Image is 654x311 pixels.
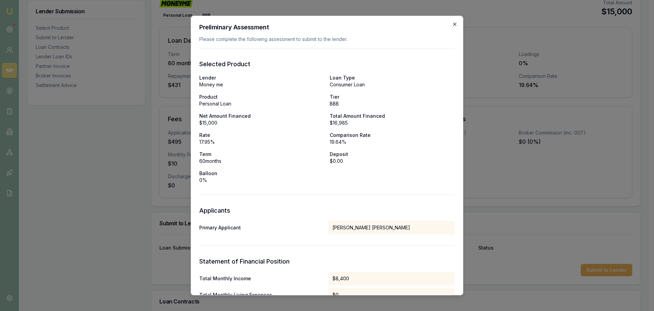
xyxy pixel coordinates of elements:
[199,158,324,165] p: 60 months
[199,113,324,119] p: Net Amount Financed
[199,74,324,81] p: Lender
[330,139,455,145] p: 19.64 %
[330,113,455,119] p: Total Amount Financed
[330,74,455,81] p: Loan Type
[330,151,455,158] p: Deposit
[199,119,324,126] p: $15,000
[199,275,326,282] div: Total Monthly Income
[330,81,455,88] p: Consumer Loan
[199,81,324,88] p: Money me
[328,272,455,285] div: $8,400
[199,139,324,145] p: 17.95 %
[330,158,455,165] p: $0.00
[328,288,455,302] div: $0
[199,177,324,184] p: 0 %
[328,221,455,235] div: [PERSON_NAME] [PERSON_NAME]
[199,292,326,298] span: Total Monthly Living Expenses
[199,59,455,69] h3: Selected Product
[199,100,324,107] p: Personal Loan
[199,94,324,100] p: Product
[199,206,455,215] h3: Applicants
[330,94,455,100] p: Tier
[199,170,324,177] p: Balloon
[199,151,324,158] p: Term
[199,224,326,231] span: Primary Applicant
[199,132,324,139] p: Rate
[330,132,455,139] p: Comparison Rate
[199,36,455,43] p: Please complete the following assessment to submit to the lender.
[330,100,455,107] p: BBB
[199,24,455,30] h2: Preliminary Assessment
[199,257,455,266] h3: Statement of Financial Position
[330,119,455,126] p: $16,985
